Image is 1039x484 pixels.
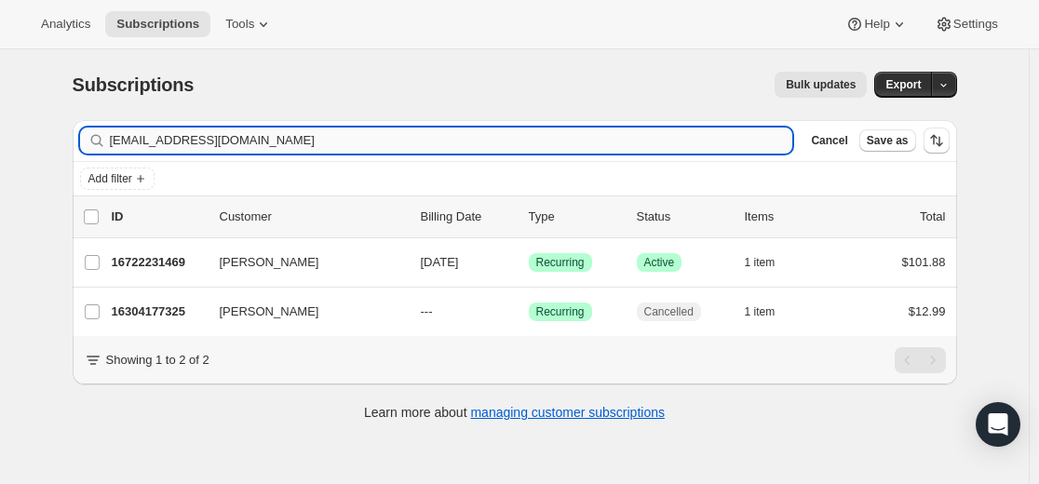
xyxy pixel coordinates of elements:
[885,77,921,92] span: Export
[834,11,919,37] button: Help
[745,249,796,276] button: 1 item
[112,299,946,325] div: 16304177325[PERSON_NAME]---SuccessRecurringCancelled1 item$12.99
[112,253,205,272] p: 16722231469
[859,129,916,152] button: Save as
[470,405,665,420] a: managing customer subscriptions
[105,11,210,37] button: Subscriptions
[637,208,730,226] p: Status
[976,402,1020,447] div: Open Intercom Messenger
[110,128,793,154] input: Filter subscribers
[30,11,101,37] button: Analytics
[775,72,867,98] button: Bulk updates
[112,208,946,226] div: IDCustomerBilling DateTypeStatusItemsTotal
[421,255,459,269] span: [DATE]
[745,255,776,270] span: 1 item
[895,347,946,373] nav: Pagination
[209,248,395,277] button: [PERSON_NAME]
[874,72,932,98] button: Export
[220,253,319,272] span: [PERSON_NAME]
[225,17,254,32] span: Tools
[644,304,694,319] span: Cancelled
[112,302,205,321] p: 16304177325
[953,17,998,32] span: Settings
[421,304,433,318] span: ---
[867,133,909,148] span: Save as
[909,304,946,318] span: $12.99
[536,304,585,319] span: Recurring
[745,208,838,226] div: Items
[220,302,319,321] span: [PERSON_NAME]
[745,299,796,325] button: 1 item
[924,11,1009,37] button: Settings
[786,77,856,92] span: Bulk updates
[364,403,665,422] p: Learn more about
[220,208,406,226] p: Customer
[41,17,90,32] span: Analytics
[864,17,889,32] span: Help
[745,304,776,319] span: 1 item
[536,255,585,270] span: Recurring
[644,255,675,270] span: Active
[112,249,946,276] div: 16722231469[PERSON_NAME][DATE]SuccessRecurringSuccessActive1 item$101.88
[88,171,132,186] span: Add filter
[421,208,514,226] p: Billing Date
[209,297,395,327] button: [PERSON_NAME]
[106,351,209,370] p: Showing 1 to 2 of 2
[73,74,195,95] span: Subscriptions
[112,208,205,226] p: ID
[803,129,855,152] button: Cancel
[924,128,950,154] button: Sort the results
[214,11,284,37] button: Tools
[811,133,847,148] span: Cancel
[902,255,946,269] span: $101.88
[920,208,945,226] p: Total
[80,168,155,190] button: Add filter
[529,208,622,226] div: Type
[116,17,199,32] span: Subscriptions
